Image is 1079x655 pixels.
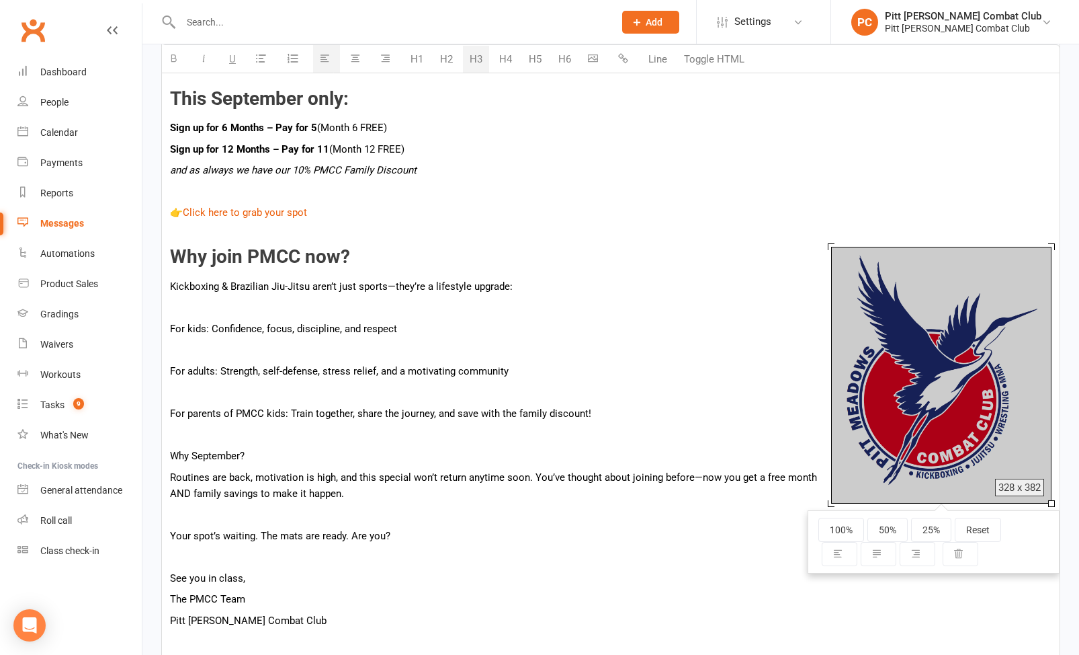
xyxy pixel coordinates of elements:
button: Reset [955,518,1001,542]
a: Gradings [17,299,142,330]
div: Automations [40,248,95,259]
b: Sign up for 6 Months – Pay for 5 [170,122,317,134]
p: Routines are back, motivation is high, and this special won’t return anytime soon. You’ve thought... [170,469,1051,502]
a: Roll call [17,506,142,536]
p: See you in class, [170,570,1051,586]
div: Calendar [40,127,78,138]
p: (Month 6 FREE) [170,120,1051,136]
button: H2 [433,46,460,73]
p: Your spot’s waiting. The mats are ready. Are you? [170,528,1051,544]
b: Sign up for 12 Months – Pay for 11 [170,143,329,155]
button: H1 [404,46,430,73]
div: Waivers [40,339,73,350]
p: Why September? [170,448,1051,464]
div: Roll call [40,515,72,526]
i: and as always we have our 10% PMCC Family Discount [170,164,417,176]
a: Payments [17,148,142,178]
div: Product Sales [40,278,98,289]
button: Align text left [313,45,340,73]
button: 50% [867,518,908,542]
p: For adults: Strength, self-defense, stress relief, and a motivating community [170,363,1051,379]
p: 👉 [170,204,1051,221]
button: Unordered List [249,45,276,73]
a: Tasks 9 [17,390,142,420]
a: Click here to grab your spot [183,206,307,219]
div: Payments [40,157,83,168]
a: What's New [17,420,142,451]
b: This September only: [170,87,349,110]
span: 9 [73,398,84,410]
div: Dashboard [40,67,87,77]
button: H5 [522,46,548,73]
div: General attendance [40,485,122,496]
button: Center [343,45,370,73]
p: For parents of PMCC kids: Train together, share the journey, and save with the family discount! [170,406,1051,422]
input: Search... [177,13,605,32]
a: Reports [17,178,142,208]
a: Dashboard [17,57,142,87]
div: Pitt [PERSON_NAME] Combat Club [885,22,1041,34]
div: Tasks [40,399,64,410]
div: Gradings [40,309,79,319]
div: Open Intercom Messenger [13,609,46,642]
button: H3 [463,46,489,73]
div: 328 x 382 [995,479,1044,496]
a: Calendar [17,118,142,148]
a: Product Sales [17,269,142,299]
a: Class kiosk mode [17,536,142,566]
a: General attendance kiosk mode [17,475,142,506]
button: Underline [222,45,246,73]
p: For kids: Confidence, focus, discipline, and respect [170,321,1051,337]
span: Settings [734,7,771,37]
a: Waivers [17,330,142,360]
p: Pitt [PERSON_NAME] Combat Club [170,613,1051,629]
button: Italic [192,45,219,73]
button: 25% [911,518,951,542]
button: Insert link [611,46,638,73]
button: H6 [552,46,578,73]
button: Toggle HTML [677,46,751,73]
p: The PMCC Team [170,591,1051,607]
a: Workouts [17,360,142,390]
button: Ordered List [279,46,310,72]
a: Automations [17,239,142,269]
div: Workouts [40,369,81,380]
p: (Month 12 FREE) [170,141,1051,157]
div: Reports [40,188,73,198]
button: Bold [162,45,189,73]
a: People [17,87,142,118]
div: Class check-in [40,545,99,556]
div: People [40,97,69,108]
button: Line [642,46,674,73]
div: Pitt [PERSON_NAME] Combat Club [885,10,1041,22]
div: PC [851,9,878,36]
div: What's New [40,430,89,440]
button: Align text right [374,45,400,73]
span: Add [646,17,662,28]
button: Add [622,11,679,34]
a: Clubworx [16,13,50,47]
button: 100% [818,518,864,542]
b: Why join PMCC now? [170,245,350,268]
p: Kickboxing & Brazilian Jiu-Jitsu aren’t just sports—they’re a lifestyle upgrade: [170,278,1051,295]
div: Messages [40,218,84,229]
a: Messages [17,208,142,239]
button: H4 [492,46,519,73]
